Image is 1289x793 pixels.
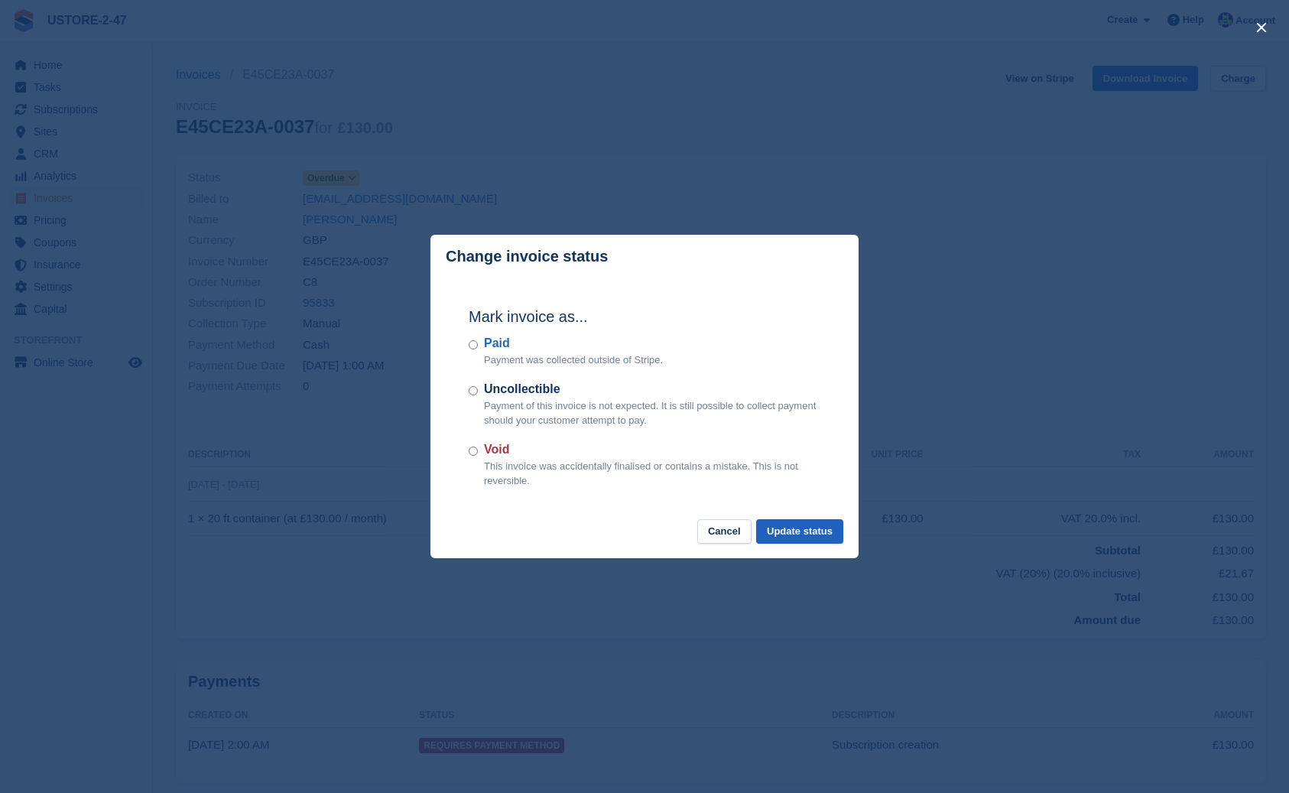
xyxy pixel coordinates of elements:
[484,459,820,489] p: This invoice was accidentally finalised or contains a mistake. This is not reversible.
[446,248,608,265] p: Change invoice status
[484,398,820,428] p: Payment of this invoice is not expected. It is still possible to collect payment should your cust...
[484,334,663,353] label: Paid
[484,380,820,398] label: Uncollectible
[484,440,820,459] label: Void
[1249,15,1274,40] button: close
[756,519,843,544] button: Update status
[484,353,663,368] p: Payment was collected outside of Stripe.
[697,519,752,544] button: Cancel
[469,305,820,328] h2: Mark invoice as...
